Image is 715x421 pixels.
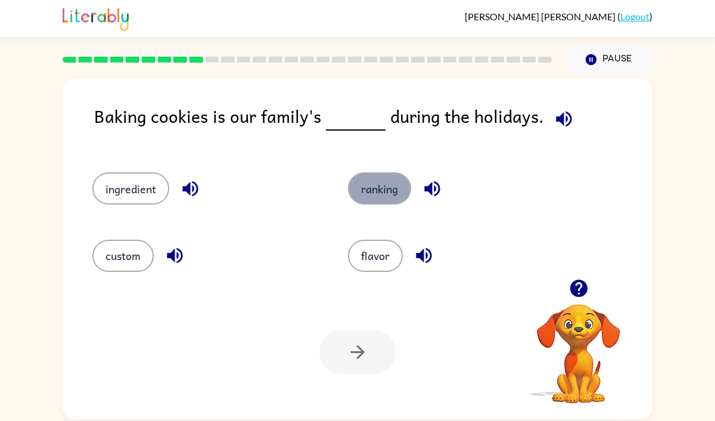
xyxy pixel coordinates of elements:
button: flavor [348,240,403,272]
button: custom [92,240,154,272]
button: ranking [348,172,411,205]
div: ( ) [465,11,652,22]
span: [PERSON_NAME] [PERSON_NAME] [465,11,617,22]
video: Your browser must support playing .mp4 files to use Literably. Please try using another browser. [519,286,638,405]
button: Pause [566,46,652,73]
a: Logout [620,11,649,22]
div: Baking cookies is our family's during the holidays. [94,103,652,148]
button: ingredient [92,172,169,205]
img: Literably [63,5,129,31]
